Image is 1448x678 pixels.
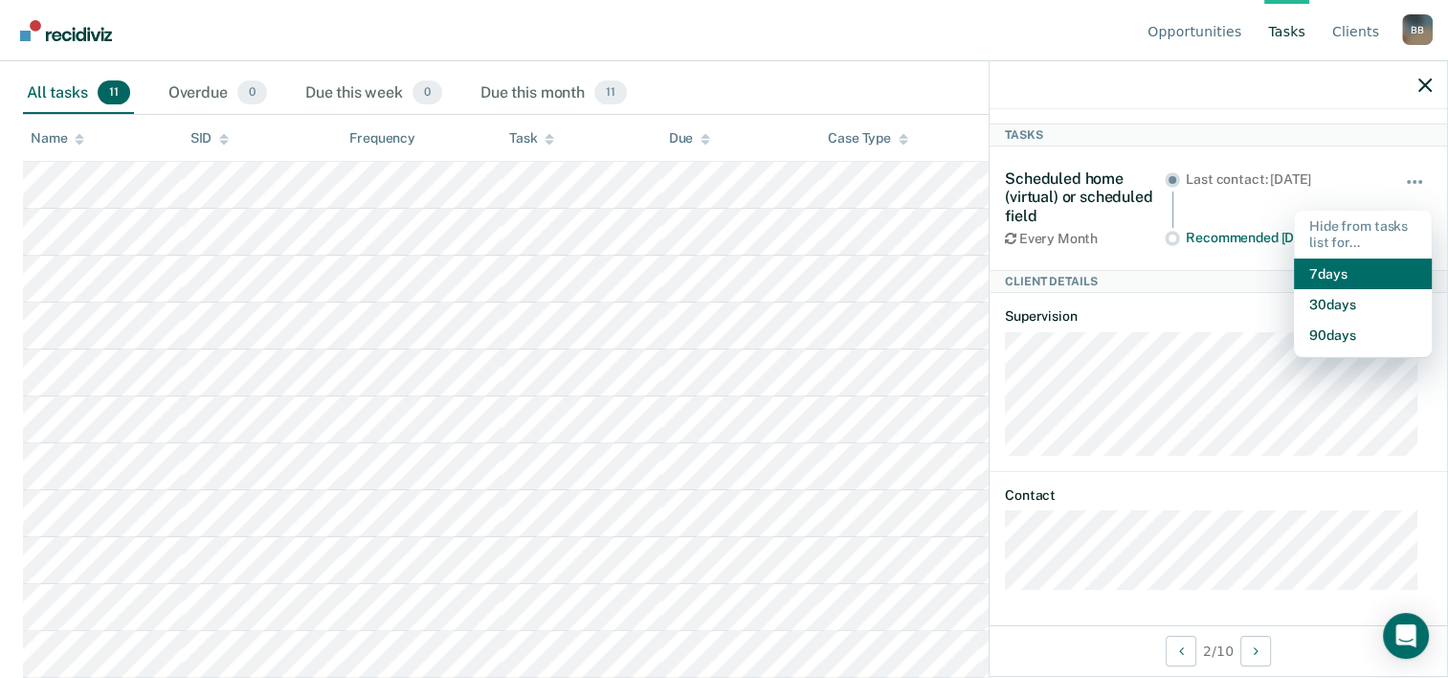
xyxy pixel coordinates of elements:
[1294,320,1432,350] button: 90 days
[1294,259,1432,289] button: 7 days
[1005,169,1165,225] div: Scheduled home (virtual) or scheduled field
[190,130,230,147] div: SID
[1402,14,1433,45] button: Profile dropdown button
[1383,613,1429,659] div: Open Intercom Messenger
[988,130,1113,147] div: Supervision Level
[412,80,442,105] span: 0
[1005,308,1432,325] dt: Supervision
[98,80,130,105] span: 11
[1240,636,1271,667] button: Next Client
[669,130,711,147] div: Due
[1294,211,1432,358] div: Dropdown Menu
[1005,487,1432,504] dt: Contact
[1186,171,1378,188] div: Last contact: [DATE]
[828,130,908,147] div: Case Type
[990,124,1447,147] div: Tasks
[301,73,446,115] div: Due this week
[165,73,271,115] div: Overdue
[509,130,554,147] div: Task
[594,80,627,105] span: 11
[237,80,267,105] span: 0
[1166,636,1196,667] button: Previous Client
[1294,289,1432,320] button: 30 days
[477,73,631,115] div: Due this month
[990,625,1447,676] div: 2 / 10
[1186,230,1378,246] div: Recommended [DATE]
[1005,231,1165,247] div: Every Month
[990,270,1447,293] div: Client Details
[349,130,415,147] div: Frequency
[23,73,134,115] div: All tasks
[1294,211,1432,259] div: Hide from tasks list for...
[1402,14,1433,45] div: B B
[31,130,84,147] div: Name
[20,20,112,41] img: Recidiviz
